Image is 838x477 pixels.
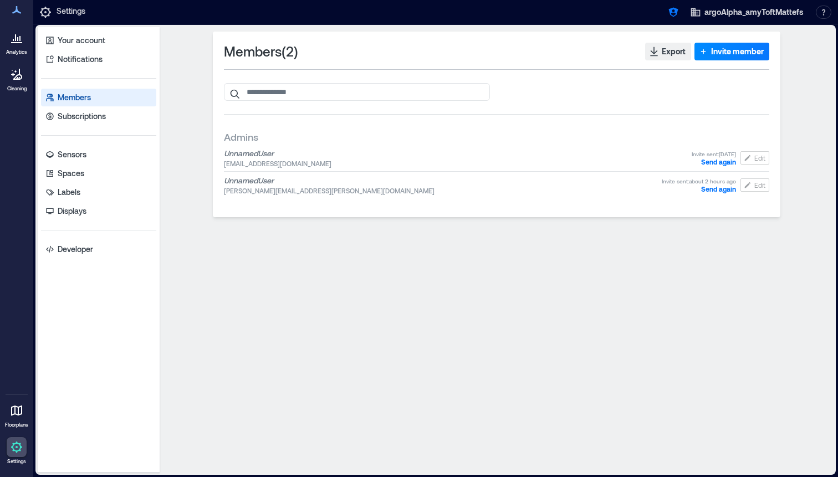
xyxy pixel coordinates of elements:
span: [PERSON_NAME][EMAIL_ADDRESS][PERSON_NAME][DOMAIN_NAME] [224,186,662,195]
p: Notifications [58,54,103,65]
p: Floorplans [5,422,28,428]
a: Your account [41,32,156,49]
a: Subscriptions [41,107,156,125]
span: argoAlpha_amyToftMattefs [704,7,804,18]
a: Notifications [41,50,156,68]
i: Unnamed User [224,176,274,185]
span: Invite sent: about 2 hours ago [662,177,736,185]
a: Spaces [41,165,156,182]
p: Spaces [58,168,84,179]
a: Floorplans [2,397,32,432]
button: argoAlpha_amyToftMattefs [687,3,807,21]
button: Send again [701,158,736,166]
button: Export [645,43,691,60]
i: Unnamed User [224,148,274,158]
p: Members [58,92,91,103]
p: Subscriptions [58,111,106,122]
span: Invite member [711,46,764,57]
p: Labels [58,187,80,198]
button: Invite member [694,43,769,60]
a: Developer [41,240,156,258]
p: Your account [58,35,105,46]
span: Admins [224,130,258,143]
p: Analytics [6,49,27,55]
a: Displays [41,202,156,220]
a: Sensors [41,146,156,163]
button: Send again [701,185,736,193]
p: Developer [58,244,93,255]
button: Edit [740,151,769,165]
span: Invite sent: [DATE] [692,150,736,158]
span: Edit [754,181,765,189]
span: [EMAIL_ADDRESS][DOMAIN_NAME] [224,159,692,168]
a: Labels [41,183,156,201]
span: Members ( 2 ) [224,43,298,60]
a: Analytics [3,24,30,59]
a: Members [41,89,156,106]
p: Settings [7,458,26,465]
p: Settings [57,6,85,19]
button: Edit [740,178,769,192]
p: Sensors [58,149,86,160]
p: Displays [58,206,86,217]
a: Settings [3,434,30,468]
a: Cleaning [3,61,30,95]
p: Cleaning [7,85,27,92]
span: Export [662,46,686,57]
span: Edit [754,153,765,162]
